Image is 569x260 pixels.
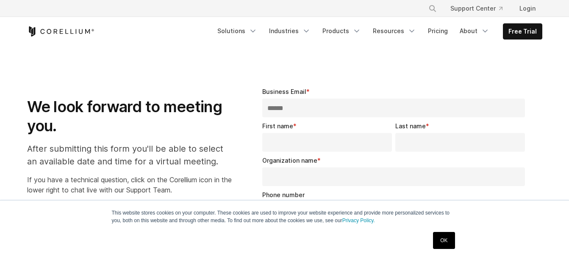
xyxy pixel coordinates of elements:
[342,218,375,223] a: Privacy Policy.
[27,142,232,168] p: After submitting this form you'll be able to select an available date and time for a virtual meet...
[395,122,426,130] span: Last name
[112,209,458,224] p: This website stores cookies on your computer. These cookies are used to improve your website expe...
[262,122,293,130] span: First name
[444,1,509,16] a: Support Center
[503,24,542,39] a: Free Trial
[27,26,94,37] a: Corellium Home
[27,175,232,195] p: If you have a technical question, click on the Corellium icon in the lower right to chat live wit...
[264,23,316,39] a: Industries
[418,1,542,16] div: Navigation Menu
[317,23,366,39] a: Products
[425,1,440,16] button: Search
[212,23,262,39] a: Solutions
[513,1,542,16] a: Login
[262,191,305,198] span: Phone number
[423,23,453,39] a: Pricing
[212,23,542,40] div: Navigation Menu
[27,97,232,136] h1: We look forward to meeting you.
[368,23,421,39] a: Resources
[455,23,494,39] a: About
[262,157,317,164] span: Organization name
[262,88,306,95] span: Business Email
[433,232,455,249] a: OK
